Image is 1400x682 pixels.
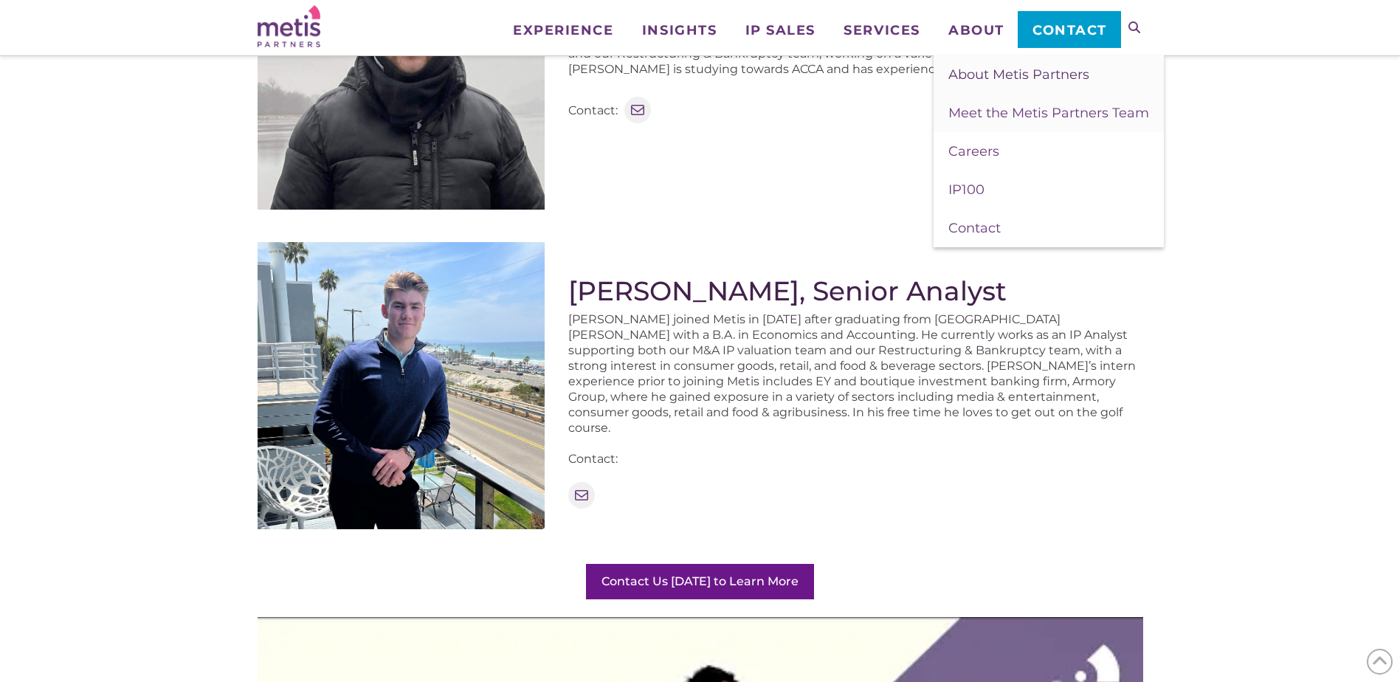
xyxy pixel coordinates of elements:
[948,105,1149,121] span: Meet the Metis Partners Team
[948,24,1004,37] span: About
[934,209,1164,247] a: Contact
[568,451,1143,466] p: Contact:
[844,24,920,37] span: Services
[568,103,618,118] p: Contact:
[745,24,815,37] span: IP Sales
[948,66,1089,83] span: About Metis Partners
[948,220,1001,236] span: Contact
[642,24,717,37] span: Insights
[586,564,814,599] a: Contact Us [DATE] to Learn More
[1032,24,1107,37] span: Contact
[934,170,1164,209] a: IP100
[513,24,613,37] span: Experience
[934,132,1164,170] a: Careers
[1367,649,1393,675] span: Back to Top
[258,242,545,529] img: Matthew Robertson - IP Analyst
[934,55,1164,94] a: About Metis Partners
[568,311,1143,435] p: [PERSON_NAME] joined Metis in [DATE] after graduating from [GEOGRAPHIC_DATA][PERSON_NAME] with a ...
[948,143,999,159] span: Careers
[934,94,1164,132] a: Meet the Metis Partners Team
[258,5,320,47] img: Metis Partners
[568,275,1143,306] h2: [PERSON_NAME], Senior Analyst
[1018,11,1120,48] a: Contact
[948,182,985,198] span: IP100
